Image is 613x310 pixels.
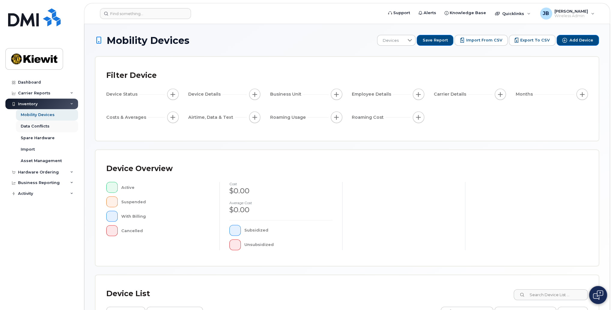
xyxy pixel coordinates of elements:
[121,196,210,207] div: Suspended
[509,35,555,46] button: Export to CSV
[466,38,502,43] span: Import from CSV
[434,91,468,97] span: Carrier Details
[514,289,588,300] input: Search Device List ...
[270,114,307,121] span: Roaming Usage
[106,114,148,121] span: Costs & Averages
[454,35,508,46] button: Import from CSV
[520,38,550,43] span: Export to CSV
[229,186,333,196] div: $0.00
[229,205,333,215] div: $0.00
[352,114,385,121] span: Roaming Cost
[121,225,210,236] div: Cancelled
[106,286,150,302] div: Device List
[106,68,157,83] div: Filter Device
[107,35,189,46] span: Mobility Devices
[244,239,333,250] div: Unsubsidized
[121,182,210,193] div: Active
[515,91,534,97] span: Months
[377,35,404,46] span: Devices
[106,91,139,97] span: Device Status
[270,91,303,97] span: Business Unit
[569,38,593,43] span: Add Device
[229,201,333,205] h4: Average cost
[417,35,453,46] button: Save Report
[244,225,333,236] div: Subsidized
[352,91,393,97] span: Employee Details
[557,35,599,46] button: Add Device
[229,182,333,186] h4: cost
[121,211,210,222] div: With Billing
[188,114,235,121] span: Airtime, Data & Text
[422,38,448,43] span: Save Report
[188,91,222,97] span: Device Details
[106,161,173,176] div: Device Overview
[593,290,603,300] img: Open chat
